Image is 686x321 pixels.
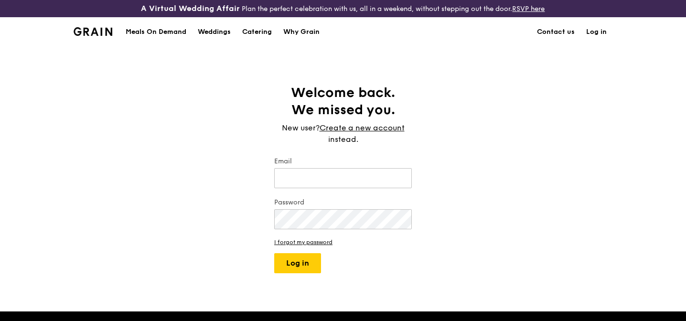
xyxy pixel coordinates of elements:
div: Why Grain [283,18,320,46]
a: RSVP here [512,5,545,13]
label: Email [274,157,412,166]
a: Catering [236,18,278,46]
button: Log in [274,253,321,273]
h1: Welcome back. We missed you. [274,84,412,118]
a: Log in [580,18,612,46]
a: Contact us [531,18,580,46]
h3: A Virtual Wedding Affair [141,4,240,13]
a: Weddings [192,18,236,46]
span: instead. [328,135,358,144]
span: New user? [282,123,320,132]
div: Plan the perfect celebration with us, all in a weekend, without stepping out the door. [114,4,571,13]
label: Password [274,198,412,207]
a: Create a new account [320,122,405,134]
a: Why Grain [278,18,325,46]
div: Weddings [198,18,231,46]
div: Catering [242,18,272,46]
keeper-lock: Open Keeper Popup [395,172,406,184]
a: I forgot my password [274,239,412,246]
